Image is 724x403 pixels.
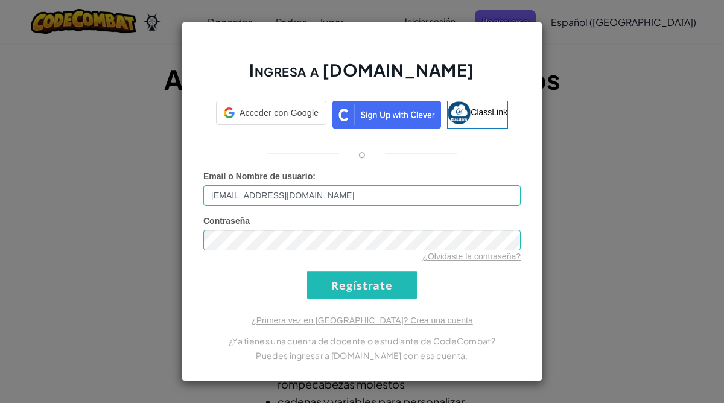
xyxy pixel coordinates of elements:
p: ¿Ya tienes una cuenta de docente o estudiante de CodeCombat? [203,334,521,348]
a: Acceder con Google [216,101,326,129]
input: Regístrate [307,271,417,299]
p: Puedes ingresar a [DOMAIN_NAME] con esa cuenta. [203,348,521,363]
img: classlink-logo-small.png [448,101,471,124]
span: ClassLink [471,107,507,117]
span: Email o Nombre de usuario [203,171,313,181]
a: ¿Primera vez en [GEOGRAPHIC_DATA]? Crea una cuenta [251,316,473,325]
label: : [203,170,316,182]
span: Contraseña [203,216,250,226]
h2: Ingresa a [DOMAIN_NAME] [203,59,521,94]
div: Acceder con Google [216,101,326,125]
a: ¿Olvidaste la contraseña? [422,252,521,261]
p: o [358,147,366,161]
span: Acceder con Google [240,107,319,119]
img: clever_sso_button@2x.png [332,101,441,129]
